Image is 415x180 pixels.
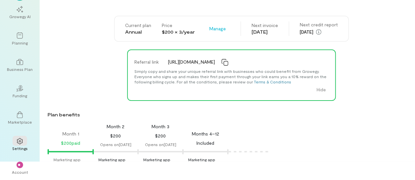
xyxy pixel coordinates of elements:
[48,111,412,118] div: Plan benefits
[9,14,31,19] div: Growegy AI
[145,142,176,147] div: Opens on [DATE]
[8,53,32,77] a: Business Plan
[125,29,151,35] div: Annual
[8,80,32,104] a: Funding
[53,157,81,162] div: Marketing app
[252,22,278,29] div: Next invoice
[192,131,219,137] div: Months 4–12
[188,157,215,162] div: Marketing app
[168,59,215,65] span: [URL][DOMAIN_NAME]
[100,142,131,147] div: Opens on [DATE]
[8,119,32,125] div: Marketplace
[62,131,79,137] div: Month 1
[152,123,169,130] div: Month 3
[107,123,124,130] div: Month 2
[8,1,32,24] a: Growegy AI
[8,133,32,156] a: Settings
[155,132,166,140] div: $200
[110,132,121,140] div: $200
[300,21,338,28] div: Next credit report
[7,67,33,72] div: Business Plan
[12,169,28,175] div: Account
[134,69,327,84] span: Simply copy and share your unique referral link with businesses who could benefit from Growegy. E...
[300,28,338,36] div: [DATE]
[209,25,226,32] span: Manage
[8,27,32,51] a: Planning
[12,40,28,45] div: Planning
[125,22,151,29] div: Current plan
[205,23,230,34] button: Manage
[196,139,214,147] div: Included
[162,22,195,29] div: Price
[13,93,27,98] div: Funding
[8,106,32,130] a: Marketplace
[162,29,195,35] div: $200 × 3/year
[143,157,170,162] div: Marketing app
[12,146,28,151] div: Settings
[252,29,278,35] div: [DATE]
[61,139,80,147] div: $200 paid
[313,84,330,95] button: Hide
[98,157,125,162] div: Marketing app
[254,79,291,84] a: Terms & Conditions
[130,55,164,69] div: Referral link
